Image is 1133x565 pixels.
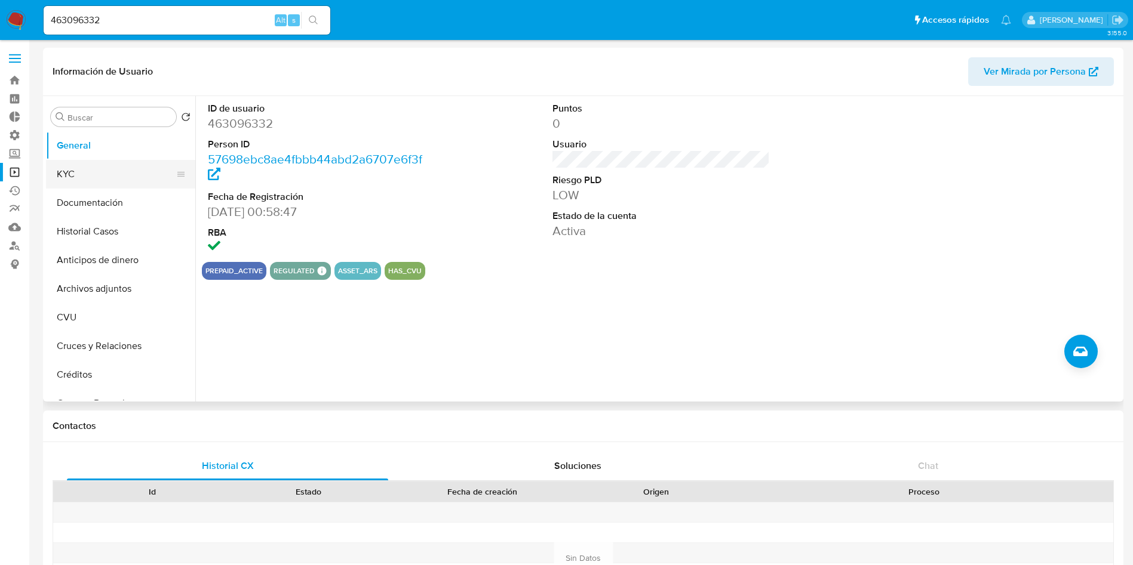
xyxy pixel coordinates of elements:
[46,303,195,332] button: CVU
[274,268,315,273] button: regulated
[46,274,195,303] button: Archivos adjuntos
[388,268,422,273] button: has_cvu
[46,189,195,217] button: Documentación
[46,360,195,389] button: Créditos
[208,138,426,151] dt: Person ID
[984,57,1086,86] span: Ver Mirada por Persona
[292,14,296,26] span: s
[276,14,285,26] span: Alt
[208,115,426,132] dd: 463096332
[552,138,770,151] dt: Usuario
[239,486,379,498] div: Estado
[922,14,989,26] span: Accesos rápidos
[743,486,1105,498] div: Proceso
[552,174,770,187] dt: Riesgo PLD
[56,112,65,122] button: Buscar
[46,246,195,274] button: Anticipos de dinero
[53,66,153,78] h1: Información de Usuario
[552,102,770,115] dt: Puntos
[208,190,426,203] dt: Fecha de Registración
[338,268,377,273] button: asset_ars
[552,187,770,203] dd: LOW
[1040,14,1107,26] p: gustavo.deseta@mercadolibre.com
[46,131,195,160] button: General
[587,486,726,498] div: Origen
[918,459,938,473] span: Chat
[202,459,254,473] span: Historial CX
[552,223,770,239] dd: Activa
[82,486,222,498] div: Id
[46,389,195,418] button: Cuentas Bancarias
[552,115,770,132] dd: 0
[968,57,1114,86] button: Ver Mirada por Persona
[208,203,426,220] dd: [DATE] 00:58:47
[554,459,601,473] span: Soluciones
[205,268,263,273] button: prepaid_active
[44,13,330,28] input: Buscar usuario o caso...
[46,332,195,360] button: Cruces y Relaciones
[1111,14,1124,26] a: Salir
[53,420,1114,432] h1: Contactos
[46,217,195,246] button: Historial Casos
[1001,15,1011,25] a: Notificaciones
[208,150,422,184] a: 57698ebc8ae4fbbb44abd2a6707e6f3f
[208,226,426,239] dt: RBA
[301,12,326,29] button: search-icon
[552,209,770,223] dt: Estado de la cuenta
[208,102,426,115] dt: ID de usuario
[395,486,570,498] div: Fecha de creación
[181,112,191,125] button: Volver al orden por defecto
[46,160,186,189] button: KYC
[67,112,171,123] input: Buscar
